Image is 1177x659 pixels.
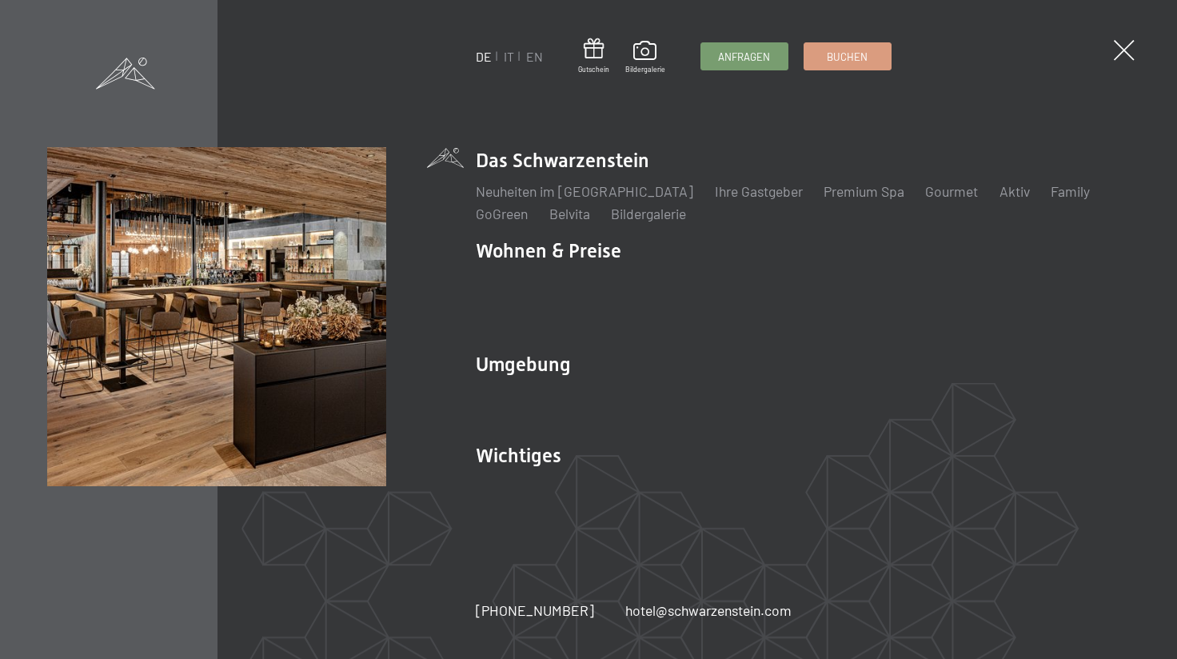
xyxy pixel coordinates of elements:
span: Anfragen [718,50,770,64]
a: GoGreen [476,205,528,222]
a: DE [476,49,492,64]
a: hotel@schwarzenstein.com [625,601,792,621]
a: Ihre Gastgeber [715,182,803,200]
a: Aktiv [999,182,1030,200]
a: Bildergalerie [625,41,665,74]
a: EN [526,49,543,64]
a: Anfragen [701,43,788,70]
span: Bildergalerie [625,65,665,74]
a: Gutschein [578,38,609,74]
span: Buchen [827,50,868,64]
a: IT [504,49,514,64]
a: Neuheiten im [GEOGRAPHIC_DATA] [476,182,693,200]
span: Gutschein [578,65,609,74]
a: [PHONE_NUMBER] [476,601,594,621]
a: Buchen [804,43,891,70]
a: Bildergalerie [611,205,686,222]
a: Family [1051,182,1090,200]
a: Gourmet [925,182,978,200]
a: Belvita [549,205,590,222]
span: [PHONE_NUMBER] [476,601,594,619]
a: Premium Spa [824,182,904,200]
